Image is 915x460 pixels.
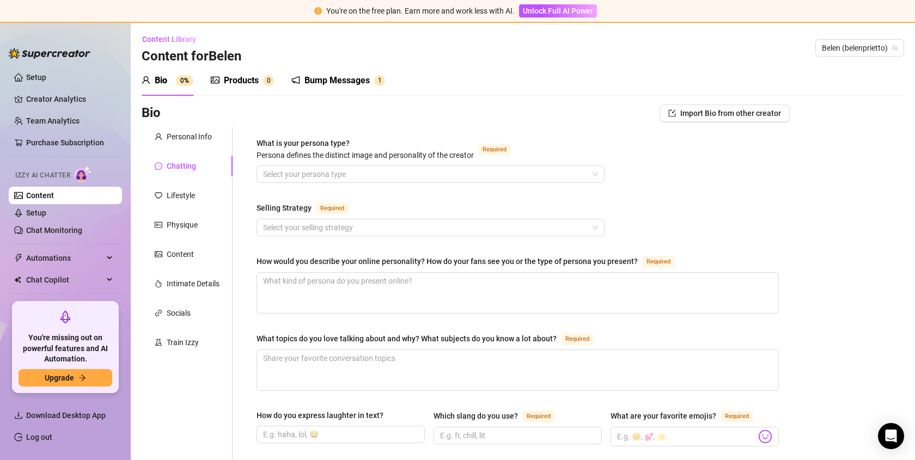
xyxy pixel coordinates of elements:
[316,203,349,214] span: Required
[26,134,113,151] a: Purchase Subscription
[45,373,74,382] span: Upgrade
[257,333,557,345] div: What topics do you love talking about and why? What subjects do you know a lot about?
[434,409,567,422] label: Which slang do you use?
[758,430,772,444] img: svg%3e
[26,249,103,267] span: Automations
[26,90,113,108] a: Creator Analytics
[291,76,300,84] span: notification
[314,7,322,15] span: exclamation-circle
[642,256,675,268] span: Required
[478,144,511,156] span: Required
[257,350,778,390] textarea: What topics do you love talking about and why? What subjects do you know a lot about?
[142,48,241,65] h3: Content for Belen
[519,7,597,15] a: Unlock Full AI Power
[142,30,205,48] button: Content Library
[167,189,195,201] div: Lifestyle
[167,248,194,260] div: Content
[142,105,161,122] h3: Bio
[257,139,474,160] span: What is your persona type?
[26,208,46,217] a: Setup
[142,76,150,84] span: user
[26,411,106,420] span: Download Desktop App
[14,411,23,420] span: download
[519,4,597,17] button: Unlock Full AI Power
[155,250,162,258] span: picture
[155,309,162,317] span: link
[78,374,86,382] span: arrow-right
[326,7,515,15] span: You're on the free plan. Earn more and work less with AI.
[142,35,196,44] span: Content Library
[155,192,162,199] span: heart
[523,7,593,15] span: Unlock Full AI Power
[668,109,676,117] span: import
[26,73,46,82] a: Setup
[26,433,52,441] a: Log out
[14,254,23,262] span: thunderbolt
[9,48,90,59] img: logo-BBDzfeDw.svg
[892,45,898,51] span: team
[14,276,21,284] img: Chat Copilot
[176,75,193,86] sup: 0%
[19,369,112,387] button: Upgradearrow-right
[257,255,687,268] label: How would you describe your online personality? How do your fans see you or the type of persona y...
[26,226,82,235] a: Chat Monitoring
[75,166,91,182] img: AI Chatter
[822,40,898,56] span: Belen (belenprietto)
[15,170,70,181] span: Izzy AI Chatter
[680,109,781,118] span: Import Bio from other creator
[155,280,162,287] span: fire
[617,430,756,444] input: What are your favorite emojis?
[721,410,753,422] span: Required
[155,339,162,346] span: experiment
[26,116,80,125] a: Team Analytics
[167,160,196,172] div: Chatting
[19,333,112,365] span: You're missing out on powerful features and AI Automation.
[167,131,212,143] div: Personal Info
[224,74,259,87] div: Products
[257,273,778,313] textarea: How would you describe your online personality? How do your fans see you or the type of persona y...
[263,75,274,86] sup: 0
[59,310,72,323] span: rocket
[257,202,312,214] div: Selling Strategy
[257,255,638,267] div: How would you describe your online personality? How do your fans see you or the type of persona y...
[440,430,593,441] input: Which slang do you use?
[257,201,361,214] label: Selling Strategy
[522,410,555,422] span: Required
[561,333,594,345] span: Required
[155,221,162,229] span: idcard
[155,74,167,87] div: Bio
[660,105,790,122] button: Import Bio from other creator
[26,271,103,289] span: Chat Copilot
[211,76,219,84] span: picture
[26,191,54,200] a: Content
[257,151,474,160] span: Persona defines the distinct image and personality of the creator
[167,307,191,319] div: Socials
[167,219,198,231] div: Physique
[257,332,606,345] label: What topics do you love talking about and why? What subjects do you know a lot about?
[434,410,518,422] div: Which slang do you use?
[257,409,383,421] div: How do you express laughter in text?
[155,162,162,170] span: message
[611,409,765,422] label: What are your favorite emojis?
[304,74,370,87] div: Bump Messages
[257,409,391,421] label: How do you express laughter in text?
[167,336,199,348] div: Train Izzy
[374,75,385,86] sup: 1
[611,410,716,422] div: What are your favorite emojis?
[167,278,219,290] div: Intimate Details
[378,77,382,84] span: 1
[155,133,162,140] span: user
[878,423,904,449] div: Open Intercom Messenger
[263,428,416,440] input: How do you express laughter in text?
